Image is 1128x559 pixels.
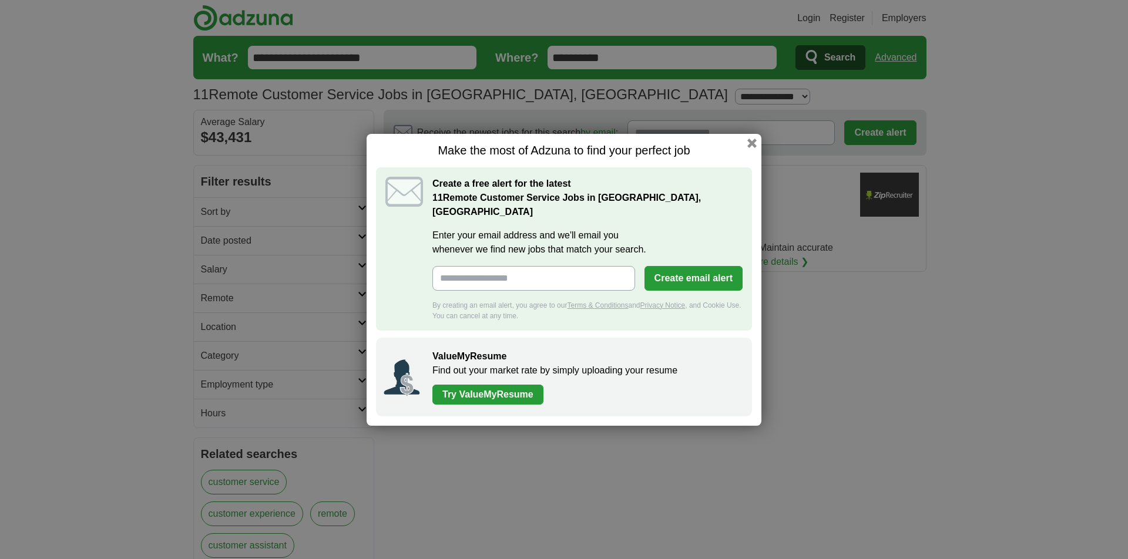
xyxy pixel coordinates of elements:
[385,177,423,207] img: icon_email.svg
[640,301,686,309] a: Privacy Notice
[432,385,543,405] a: Try ValueMyResume
[644,266,743,291] button: Create email alert
[432,193,701,217] strong: Remote Customer Service Jobs in [GEOGRAPHIC_DATA], [GEOGRAPHIC_DATA]
[432,228,743,257] label: Enter your email address and we'll email you whenever we find new jobs that match your search.
[432,300,743,321] div: By creating an email alert, you agree to our and , and Cookie Use. You can cancel at any time.
[432,363,740,378] p: Find out your market rate by simply uploading your resume
[432,349,740,363] h2: ValueMyResume
[432,191,443,205] span: 11
[376,143,752,158] h1: Make the most of Adzuna to find your perfect job
[567,301,628,309] a: Terms & Conditions
[432,177,743,219] h2: Create a free alert for the latest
